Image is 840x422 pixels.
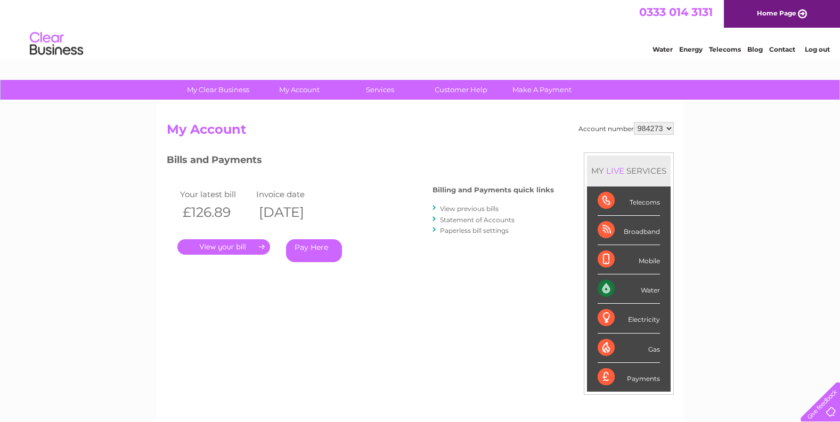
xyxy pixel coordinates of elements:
[255,80,343,100] a: My Account
[440,205,499,213] a: View previous bills
[747,45,763,53] a: Blog
[254,201,330,223] th: [DATE]
[598,334,660,363] div: Gas
[167,152,554,171] h3: Bills and Payments
[598,216,660,245] div: Broadband
[769,45,795,53] a: Contact
[598,245,660,274] div: Mobile
[286,239,342,262] a: Pay Here
[433,186,554,194] h4: Billing and Payments quick links
[177,239,270,255] a: .
[177,201,254,223] th: £126.89
[174,80,262,100] a: My Clear Business
[167,122,674,142] h2: My Account
[805,45,830,53] a: Log out
[29,28,84,60] img: logo.png
[440,216,515,224] a: Statement of Accounts
[604,166,626,176] div: LIVE
[639,5,713,19] a: 0333 014 3131
[653,45,673,53] a: Water
[598,304,660,333] div: Electricity
[598,274,660,304] div: Water
[169,6,672,52] div: Clear Business is a trading name of Verastar Limited (registered in [GEOGRAPHIC_DATA] No. 3667643...
[336,80,424,100] a: Services
[709,45,741,53] a: Telecoms
[598,186,660,216] div: Telecoms
[417,80,505,100] a: Customer Help
[440,226,509,234] a: Paperless bill settings
[587,156,671,186] div: MY SERVICES
[498,80,586,100] a: Make A Payment
[177,187,254,201] td: Your latest bill
[679,45,703,53] a: Energy
[598,363,660,392] div: Payments
[254,187,330,201] td: Invoice date
[578,122,674,135] div: Account number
